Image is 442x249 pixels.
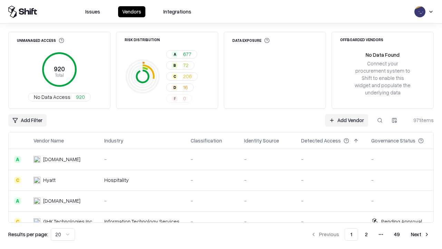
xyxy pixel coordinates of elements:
div: No Data Found [366,51,400,58]
div: - [371,176,435,184]
div: - [301,218,360,225]
div: C [172,74,177,79]
div: Offboarded Vendors [340,38,383,41]
span: No Data Access [34,93,70,101]
div: - [301,176,360,184]
span: 16 [183,84,188,91]
button: No Data Access920 [28,93,91,101]
div: Risk Distribution [125,38,160,41]
div: - [301,197,360,204]
div: - [371,197,435,204]
button: Add Filter [8,114,47,127]
div: D [172,85,177,90]
div: Pending Approval [381,218,422,225]
div: - [191,197,233,204]
span: 206 [183,73,192,80]
div: - [244,218,290,225]
div: Unmanaged Access [17,38,64,43]
img: intrado.com [33,156,40,163]
button: C206 [166,72,198,81]
div: B [172,63,177,68]
div: Vendor Name [33,137,64,144]
div: C [14,177,21,184]
nav: pagination [307,228,434,241]
div: Information Technology Services [104,218,180,225]
div: Hyatt [43,176,56,184]
img: GHK Technologies Inc. [33,218,40,225]
div: Hospitality [104,176,180,184]
div: - [104,156,180,163]
button: D16 [166,83,194,92]
div: A [14,156,21,163]
button: Issues [81,6,104,17]
div: - [244,156,290,163]
button: Vendors [118,6,145,17]
div: [DOMAIN_NAME] [43,197,80,204]
button: Next [407,228,434,241]
tspan: Total [55,72,64,78]
button: 1 [345,228,358,241]
div: Governance Status [371,137,415,144]
button: Integrations [159,6,195,17]
div: Classification [191,137,222,144]
div: - [191,156,233,163]
div: - [244,176,290,184]
button: B72 [166,61,194,70]
div: A [14,197,21,204]
span: 72 [183,62,189,69]
div: - [301,156,360,163]
div: - [244,197,290,204]
div: - [191,218,233,225]
button: 49 [388,228,405,241]
div: [DOMAIN_NAME] [43,156,80,163]
div: Detected Access [301,137,341,144]
div: - [371,156,435,163]
div: Industry [104,137,123,144]
div: A [172,52,177,57]
button: A677 [166,50,197,58]
p: Results per page: [8,231,48,238]
div: Data Exposure [232,38,270,43]
a: Add Vendor [325,114,368,127]
div: 971 items [406,117,434,124]
img: primesec.co.il [33,197,40,204]
div: - [191,176,233,184]
div: C [14,218,21,225]
button: 2 [359,228,373,241]
tspan: 920 [54,65,65,73]
img: Hyatt [33,177,40,184]
span: 677 [183,50,191,58]
div: GHK Technologies Inc. [43,218,93,225]
span: 920 [76,93,85,101]
div: - [104,197,180,204]
div: Connect your procurement system to Shift to enable this widget and populate the underlying data [354,60,411,96]
div: Identity Source [244,137,279,144]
